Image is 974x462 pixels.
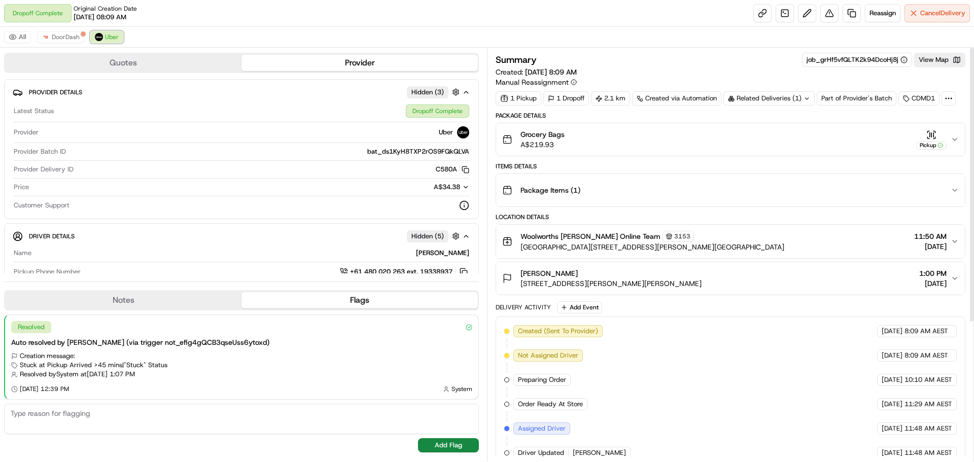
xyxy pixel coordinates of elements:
span: 11:48 AM AEST [905,448,952,457]
span: 11:29 AM AEST [905,400,952,409]
span: Cancel Delivery [920,9,965,18]
span: Assigned Driver [518,424,566,433]
div: 📗 [10,148,18,156]
span: Price [14,183,29,192]
button: DoorDash [37,31,84,43]
span: Hidden ( 3 ) [411,88,444,97]
span: Created (Sent To Provider) [518,327,598,336]
div: Delivery Activity [496,303,551,311]
button: Provider [241,55,478,71]
button: Uber [90,31,123,43]
button: Grocery BagsA$219.93Pickup [496,123,965,156]
img: doordash_logo_v2.png [42,33,50,41]
a: +61 480 020 263 ext. 19338937 [340,266,469,277]
span: Customer Support [14,201,69,210]
span: 10:10 AM AEST [905,375,952,384]
h3: Summary [496,55,537,64]
button: Quotes [5,55,241,71]
div: 1 Dropoff [543,91,589,105]
button: C580A [436,165,469,174]
span: [DATE] [914,241,947,252]
span: [GEOGRAPHIC_DATA][STREET_ADDRESS][PERSON_NAME][GEOGRAPHIC_DATA] [520,242,784,252]
button: Add Flag [418,438,479,452]
img: uber-new-logo.jpeg [95,33,103,41]
span: Driver Updated [518,448,564,457]
span: 8:09 AM AEST [905,351,948,360]
button: Notes [5,292,241,308]
span: [DATE] [882,400,902,409]
span: Knowledge Base [20,147,78,157]
span: Reassign [869,9,896,18]
span: [DATE] [882,375,902,384]
div: Pickup [916,141,947,150]
div: Related Deliveries (1) [723,91,815,105]
button: Provider DetailsHidden (3) [13,84,470,100]
span: Woolworths [PERSON_NAME] Online Team [520,231,660,241]
span: Uber [439,128,453,137]
span: Driver Details [29,232,75,240]
span: Provider Batch ID [14,147,66,156]
span: System [451,385,472,393]
div: 💻 [86,148,94,156]
span: [PERSON_NAME] [520,268,578,278]
div: Start new chat [34,97,166,107]
div: We're available if you need us! [34,107,128,115]
div: 2.1 km [591,91,630,105]
span: 11:50 AM [914,231,947,241]
span: Package Items ( 1 ) [520,185,580,195]
button: A$34.38 [380,183,469,192]
img: 1736555255976-a54dd68f-1ca7-489b-9aae-adbdc363a1c4 [10,97,28,115]
span: Manual Reassignment [496,77,569,87]
span: Preparing Order [518,375,566,384]
span: 3153 [674,232,690,240]
div: Resolved [11,321,51,333]
span: at [DATE] 1:07 PM [81,370,135,379]
button: Reassign [865,4,900,22]
span: [DATE] [882,351,902,360]
span: Resolved by System [20,370,79,379]
div: 1 Pickup [496,91,541,105]
span: A$34.38 [434,183,460,191]
span: Uber [105,33,119,41]
span: Provider [14,128,39,137]
span: 1:00 PM [919,268,947,278]
span: Order Ready At Store [518,400,583,409]
span: A$219.93 [520,139,565,150]
button: View Map [914,53,965,67]
span: bat_ds1KyH8TXP2rOS9FQkQLVA [367,147,469,156]
a: Created via Automation [632,91,721,105]
button: All [4,31,31,43]
button: Pickup [916,130,947,150]
span: 8:09 AM AEST [905,327,948,336]
button: CancelDelivery [905,4,970,22]
button: Hidden (3) [407,86,462,98]
span: Pickup Phone Number [14,267,81,276]
span: API Documentation [96,147,163,157]
span: [DATE] [919,278,947,289]
span: DoorDash [52,33,80,41]
button: Driver DetailsHidden (5) [13,228,470,244]
button: Package Items (1) [496,174,965,206]
span: [DATE] 12:39 PM [20,385,69,393]
a: Powered byPylon [72,171,123,180]
span: Original Creation Date [74,5,137,13]
span: [DATE] 8:09 AM [525,67,577,77]
button: Add Event [557,301,602,313]
button: Manual Reassignment [496,77,577,87]
div: job_grHf5vfQLTK2k94DcoHj8j [807,55,908,64]
span: Not Assigned Driver [518,351,578,360]
span: [DATE] [882,448,902,457]
div: Location Details [496,213,965,221]
div: CDMD1 [898,91,940,105]
span: Hidden ( 5 ) [411,232,444,241]
img: uber-new-logo.jpeg [457,126,469,138]
a: 📗Knowledge Base [6,143,82,161]
span: Provider Delivery ID [14,165,74,174]
button: Woolworths [PERSON_NAME] Online Team3153[GEOGRAPHIC_DATA][STREET_ADDRESS][PERSON_NAME][GEOGRAPHIC... [496,225,965,258]
span: Latest Status [14,106,54,116]
input: Clear [26,65,167,76]
span: [STREET_ADDRESS][PERSON_NAME][PERSON_NAME] [520,278,702,289]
